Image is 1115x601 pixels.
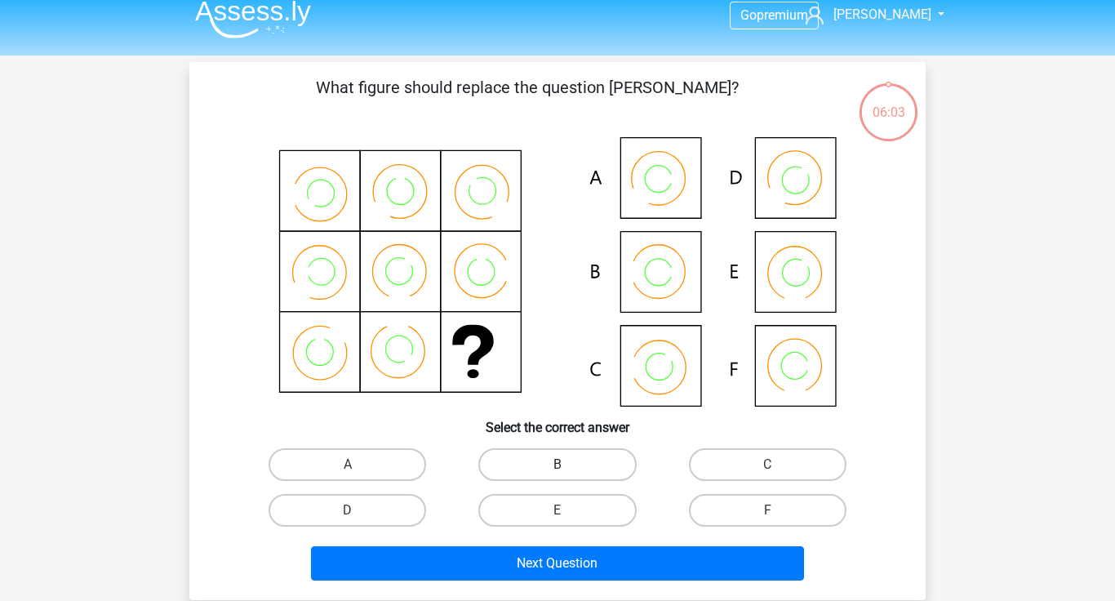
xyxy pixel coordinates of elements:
label: E [478,494,636,527]
a: Gopremium [731,4,818,26]
label: B [478,448,636,481]
span: [PERSON_NAME] [833,7,931,22]
label: A [269,448,426,481]
p: What figure should replace the question [PERSON_NAME]? [215,75,838,124]
span: Go [740,7,757,23]
label: C [689,448,846,481]
button: Next Question [311,546,805,581]
h6: Select the correct answer [215,407,900,435]
div: 06:03 [858,82,919,122]
a: [PERSON_NAME] [799,5,933,24]
label: D [269,494,426,527]
span: premium [757,7,808,23]
label: F [689,494,846,527]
